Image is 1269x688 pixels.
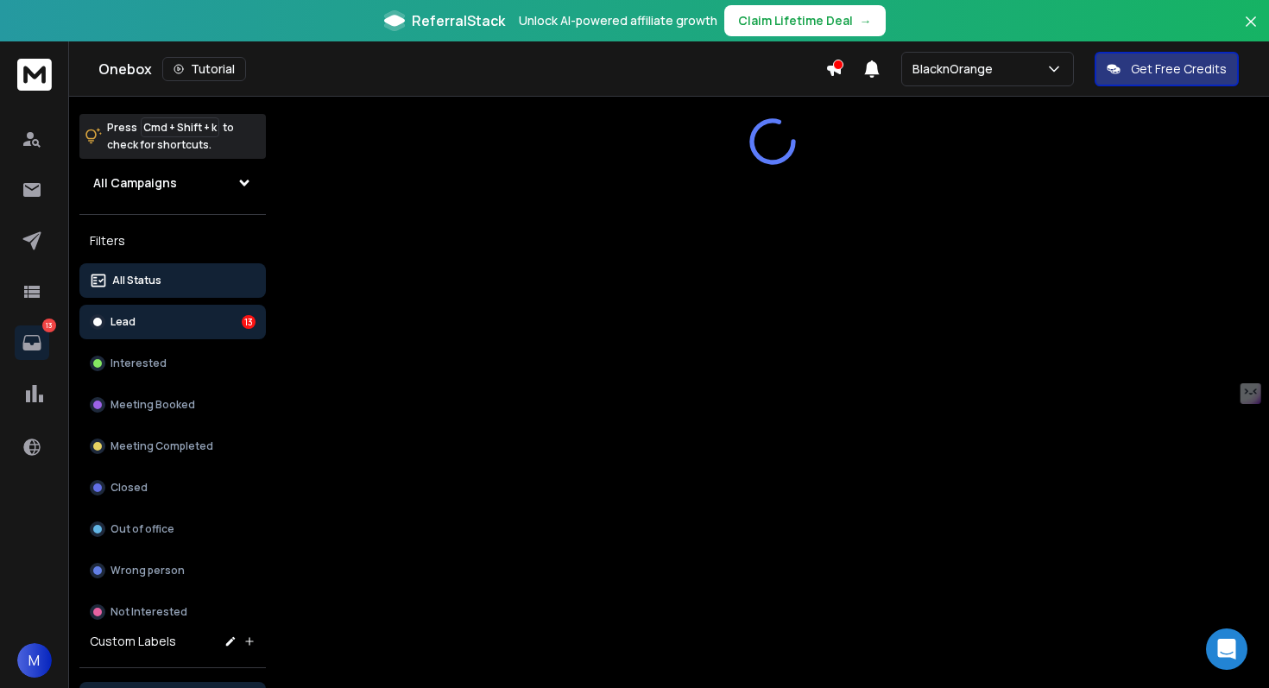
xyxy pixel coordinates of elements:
[79,305,266,339] button: Lead13
[98,57,825,81] div: Onebox
[1095,52,1239,86] button: Get Free Credits
[110,398,195,412] p: Meeting Booked
[110,481,148,495] p: Closed
[242,315,256,329] div: 13
[79,388,266,422] button: Meeting Booked
[90,633,176,650] h3: Custom Labels
[412,10,505,31] span: ReferralStack
[860,12,872,29] span: →
[1240,10,1262,52] button: Close banner
[112,274,161,287] p: All Status
[79,346,266,381] button: Interested
[1206,628,1247,670] div: Open Intercom Messenger
[110,605,187,619] p: Not Interested
[110,315,136,329] p: Lead
[141,117,219,137] span: Cmd + Shift + k
[110,439,213,453] p: Meeting Completed
[79,429,266,464] button: Meeting Completed
[17,643,52,678] button: M
[162,57,246,81] button: Tutorial
[93,174,177,192] h1: All Campaigns
[79,595,266,629] button: Not Interested
[79,263,266,298] button: All Status
[79,553,266,588] button: Wrong person
[79,229,266,253] h3: Filters
[724,5,886,36] button: Claim Lifetime Deal→
[519,12,717,29] p: Unlock AI-powered affiliate growth
[110,522,174,536] p: Out of office
[110,564,185,578] p: Wrong person
[42,319,56,332] p: 13
[79,166,266,200] button: All Campaigns
[79,512,266,546] button: Out of office
[79,470,266,505] button: Closed
[15,325,49,360] a: 13
[912,60,1000,78] p: BlacknOrange
[110,357,167,370] p: Interested
[107,119,234,154] p: Press to check for shortcuts.
[1131,60,1227,78] p: Get Free Credits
